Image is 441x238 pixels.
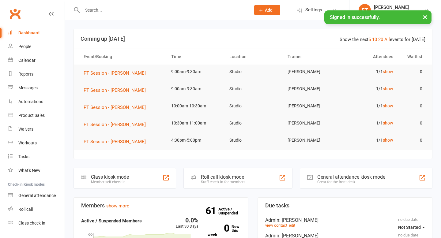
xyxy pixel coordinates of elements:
[8,81,65,95] a: Messages
[383,86,393,91] a: show
[176,217,198,230] div: Last 30 Days
[399,116,428,130] td: 0
[8,189,65,203] a: General attendance kiosk mode
[383,138,393,143] a: show
[78,49,166,65] th: Event/Booking
[81,218,142,224] strong: Active / Suspended Members
[166,133,224,147] td: 4:30pm-5:00pm
[317,174,385,180] div: General attendance kiosk mode
[384,37,390,42] a: All
[84,70,146,76] span: PT Session - [PERSON_NAME]
[84,138,150,145] button: PT Session - [PERSON_NAME]
[224,82,282,96] td: Studio
[398,222,425,233] button: Not Started
[84,87,150,94] button: PT Session - [PERSON_NAME]
[8,40,65,54] a: People
[282,82,340,96] td: [PERSON_NAME]
[201,180,245,184] div: Staff check-in for members
[254,5,280,15] button: Add
[84,104,150,111] button: PT Session - [PERSON_NAME]
[201,174,245,180] div: Roll call kiosk mode
[84,122,146,127] span: PT Session - [PERSON_NAME]
[8,67,65,81] a: Reports
[282,116,340,130] td: [PERSON_NAME]
[399,49,428,65] th: Waitlist
[8,54,65,67] a: Calendar
[218,203,245,220] a: 61Active / Suspended
[224,133,282,147] td: Studio
[282,49,340,65] th: Trainer
[265,223,287,228] a: view contact
[18,30,40,35] div: Dashboard
[330,14,380,20] span: Signed in successfully.
[84,87,146,93] span: PT Session - [PERSON_NAME]
[224,116,282,130] td: Studio
[8,203,65,216] a: Roll call
[265,203,425,209] h3: Due tasks
[81,6,246,14] input: Search...
[383,121,393,125] a: show
[8,136,65,150] a: Workouts
[340,36,425,43] div: Show the next events for [DATE]
[166,99,224,113] td: 10:00am-10:30am
[18,207,33,212] div: Roll call
[18,85,38,90] div: Messages
[340,116,398,130] td: 1/1
[372,37,377,42] a: 10
[208,224,229,233] strong: 0
[224,99,282,113] td: Studio
[399,133,428,147] td: 0
[84,69,150,77] button: PT Session - [PERSON_NAME]
[265,217,425,223] div: Admin
[18,127,33,132] div: Waivers
[399,82,428,96] td: 0
[398,225,421,230] span: Not Started
[84,139,146,144] span: PT Session - [PERSON_NAME]
[383,103,393,108] a: show
[359,4,371,16] div: ET
[84,121,150,128] button: PT Session - [PERSON_NAME]
[18,168,40,173] div: What's New
[340,49,398,65] th: Attendees
[374,5,416,10] div: [PERSON_NAME]
[18,154,29,159] div: Tasks
[383,69,393,74] a: show
[420,10,431,24] button: ×
[8,95,65,109] a: Automations
[8,109,65,122] a: Product Sales
[166,49,224,65] th: Time
[282,99,340,113] td: [PERSON_NAME]
[205,206,218,215] strong: 61
[18,140,37,145] div: Workouts
[8,150,65,164] a: Tasks
[81,203,241,209] h3: Members
[91,174,129,180] div: Class kiosk mode
[8,216,65,230] a: Class kiosk mode
[368,37,371,42] a: 5
[8,26,65,40] a: Dashboard
[84,105,146,110] span: PT Session - [PERSON_NAME]
[340,99,398,113] td: 1/1
[279,217,318,223] span: : [PERSON_NAME]
[91,180,129,184] div: Member self check-in
[166,116,224,130] td: 10:30am-11:00am
[18,58,36,63] div: Calendar
[18,221,45,225] div: Class check-in
[166,65,224,79] td: 9:00am-9:30am
[305,3,322,17] span: Settings
[282,133,340,147] td: [PERSON_NAME]
[106,203,129,209] a: show more
[18,99,43,104] div: Automations
[8,122,65,136] a: Waivers
[224,65,282,79] td: Studio
[18,44,31,49] div: People
[399,65,428,79] td: 0
[224,49,282,65] th: Location
[340,65,398,79] td: 1/1
[176,217,198,223] div: 0.0%
[289,223,295,228] a: edit
[340,133,398,147] td: 1/1
[374,10,416,16] div: True Personal Training
[208,225,241,237] a: 0New this week
[18,72,33,76] div: Reports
